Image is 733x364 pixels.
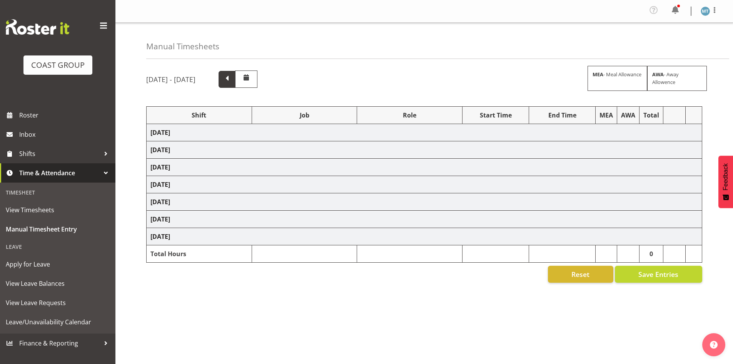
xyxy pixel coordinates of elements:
[147,141,702,159] td: [DATE]
[31,59,85,71] div: COAST GROUP
[701,7,710,16] img: malae-toleafoa1112.jpg
[718,156,733,208] button: Feedback - Show survey
[533,111,591,120] div: End Time
[621,111,635,120] div: AWA
[643,111,659,120] div: Total
[361,111,458,120] div: Role
[2,293,114,312] a: View Leave Requests
[147,228,702,245] td: [DATE]
[638,269,678,279] span: Save Entries
[2,239,114,255] div: Leave
[710,341,718,349] img: help-xxl-2.png
[6,223,110,235] span: Manual Timesheet Entry
[147,193,702,211] td: [DATE]
[639,245,663,263] td: 0
[147,176,702,193] td: [DATE]
[6,19,69,35] img: Rosterit website logo
[147,245,252,263] td: Total Hours
[19,109,112,121] span: Roster
[652,71,664,78] strong: AWA
[615,266,702,283] button: Save Entries
[19,148,100,159] span: Shifts
[2,200,114,220] a: View Timesheets
[19,337,100,349] span: Finance & Reporting
[147,211,702,228] td: [DATE]
[647,66,707,91] div: - Away Allowence
[722,163,729,190] span: Feedback
[6,297,110,309] span: View Leave Requests
[588,66,647,91] div: - Meal Allowance
[6,258,110,270] span: Apply for Leave
[147,159,702,176] td: [DATE]
[2,274,114,293] a: View Leave Balances
[2,220,114,239] a: Manual Timesheet Entry
[466,111,525,120] div: Start Time
[146,75,195,84] h5: [DATE] - [DATE]
[150,111,248,120] div: Shift
[146,42,219,51] h4: Manual Timesheets
[2,255,114,274] a: Apply for Leave
[19,129,112,140] span: Inbox
[593,71,603,78] strong: MEA
[256,111,353,120] div: Job
[2,312,114,332] a: Leave/Unavailability Calendar
[147,124,702,141] td: [DATE]
[6,316,110,328] span: Leave/Unavailability Calendar
[2,185,114,200] div: Timesheet
[6,204,110,216] span: View Timesheets
[548,266,613,283] button: Reset
[571,269,589,279] span: Reset
[6,278,110,289] span: View Leave Balances
[19,167,100,179] span: Time & Attendance
[599,111,613,120] div: MEA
